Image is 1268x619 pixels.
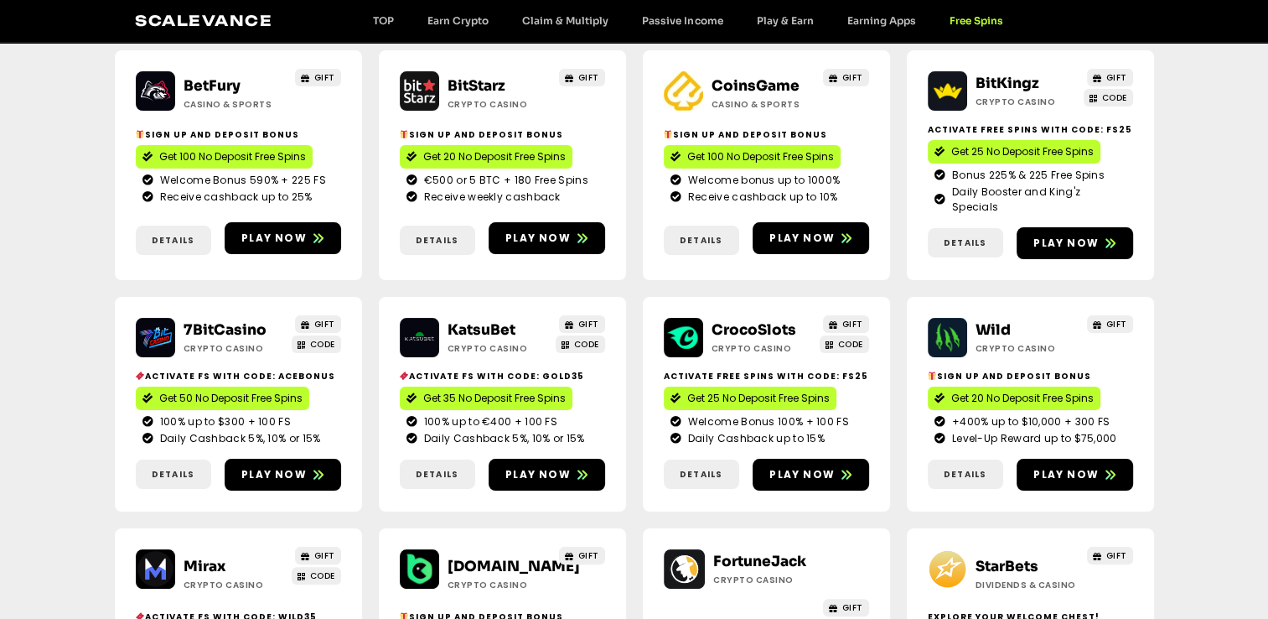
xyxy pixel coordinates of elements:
a: GIFT [823,69,869,86]
h2: Crypto casino [976,342,1080,355]
a: Passive Income [625,14,739,27]
a: Free Spins [932,14,1019,27]
a: Details [928,460,1003,489]
img: 🎁 [664,130,672,138]
h2: Crypto casino [712,342,816,355]
a: Details [664,460,739,489]
span: Receive cashback up to 25% [156,190,313,205]
h2: SIGN UP AND DEPOSIT BONUS [928,370,1133,382]
a: Play & Earn [739,14,830,27]
a: [DOMAIN_NAME] [448,558,580,575]
a: Play now [489,222,605,254]
span: Daily Cashback up to 15% [684,431,825,446]
a: Get 25 No Deposit Free Spins [664,387,836,410]
span: Daily Cashback 5%, 10% or 15% [156,431,321,446]
span: Get 50 No Deposit Free Spins [159,391,303,406]
img: 🎁 [928,372,936,380]
span: Receive cashback up to 10% [684,190,838,205]
span: GIFT [1106,318,1127,330]
span: Welcome Bonus 590% + 225 FS [156,173,326,188]
span: Get 25 No Deposit Free Spins [687,391,830,406]
span: GIFT [578,549,599,562]
h2: Casino & Sports [184,98,288,111]
span: Get 100 No Deposit Free Spins [159,149,306,164]
a: Get 25 No Deposit Free Spins [928,140,1100,164]
span: GIFT [578,71,599,84]
a: GIFT [559,547,605,564]
span: Get 20 No Deposit Free Spins [951,391,1094,406]
span: GIFT [842,601,863,614]
img: 🎟️ [136,372,144,380]
span: Get 100 No Deposit Free Spins [687,149,834,164]
h2: SIGN UP AND DEPOSIT BONUS [664,128,869,141]
a: KatsuBet [448,321,515,339]
a: 7BitCasino [184,321,267,339]
img: 🎟️ [400,372,408,380]
a: GIFT [295,69,341,86]
span: Receive weekly cashback [420,190,561,205]
span: Play now [1033,236,1099,251]
a: Play now [225,459,341,491]
span: Get 20 No Deposit Free Spins [423,149,566,164]
span: Details [680,234,722,247]
a: Wild [976,321,1011,339]
span: CODE [310,338,335,351]
a: GIFT [1087,315,1133,333]
a: Earn Crypto [411,14,505,27]
a: Scalevance [135,12,272,29]
a: Details [400,460,475,489]
a: GIFT [823,599,869,616]
a: BetFury [184,77,241,95]
a: Get 100 No Deposit Free Spins [664,145,841,169]
a: BitStarz [448,77,505,95]
a: StarBets [976,558,1038,575]
a: Get 35 No Deposit Free Spins [400,387,572,410]
span: Daily Booster and King'z Specials [948,185,1126,215]
span: €500 or 5 BTC + 180 Free Spins [420,173,588,188]
span: Details [152,468,194,481]
a: CODE [1084,89,1133,107]
a: Play now [225,222,341,254]
a: GIFT [295,547,341,564]
h2: Crypto casino [448,342,552,355]
a: CODE [820,336,869,353]
span: Play now [505,467,571,482]
h2: SIGN UP AND DEPOSIT BONUS [136,128,341,141]
a: GIFT [295,315,341,333]
h2: Activate FS with Code: GOLD35 [400,370,605,382]
h2: Crypto casino [184,579,288,591]
a: CoinsGame [712,77,800,95]
span: Play now [769,467,835,482]
a: Details [664,226,739,255]
span: Level-Up Reward up to $75,000 [948,431,1117,446]
a: Get 50 No Deposit Free Spins [136,387,309,410]
span: Bonus 225% & 225 Free Spins [948,168,1105,183]
span: Details [944,237,986,249]
span: Daily Cashback 5%, 10% or 15% [420,431,585,446]
a: Earning Apps [830,14,932,27]
a: Details [928,228,1003,257]
h2: SIGN UP AND DEPOSIT BONUS [400,128,605,141]
span: GIFT [842,71,863,84]
h2: Crypto casino [713,574,818,586]
span: GIFT [314,71,335,84]
span: Play now [241,467,307,482]
span: 100% up to €400 + 100 FS [420,414,557,429]
a: CrocoSlots [712,321,796,339]
span: GIFT [1106,71,1127,84]
a: Get 20 No Deposit Free Spins [400,145,572,169]
a: Play now [753,222,869,254]
span: Welcome Bonus 100% + 100 FS [684,414,849,429]
h2: Crypto Casino [448,98,552,111]
a: Play now [1017,227,1133,259]
span: +400% up to $10,000 + 300 FS [948,414,1110,429]
a: Play now [489,459,605,491]
h2: Dividends & Casino [976,579,1080,591]
span: 100% up to $300 + 100 FS [156,414,291,429]
a: Claim & Multiply [505,14,625,27]
a: Play now [1017,459,1133,491]
a: GIFT [1087,547,1133,564]
span: Play now [241,231,307,246]
span: Welcome bonus up to 1000% [684,173,841,188]
a: Details [400,226,475,255]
